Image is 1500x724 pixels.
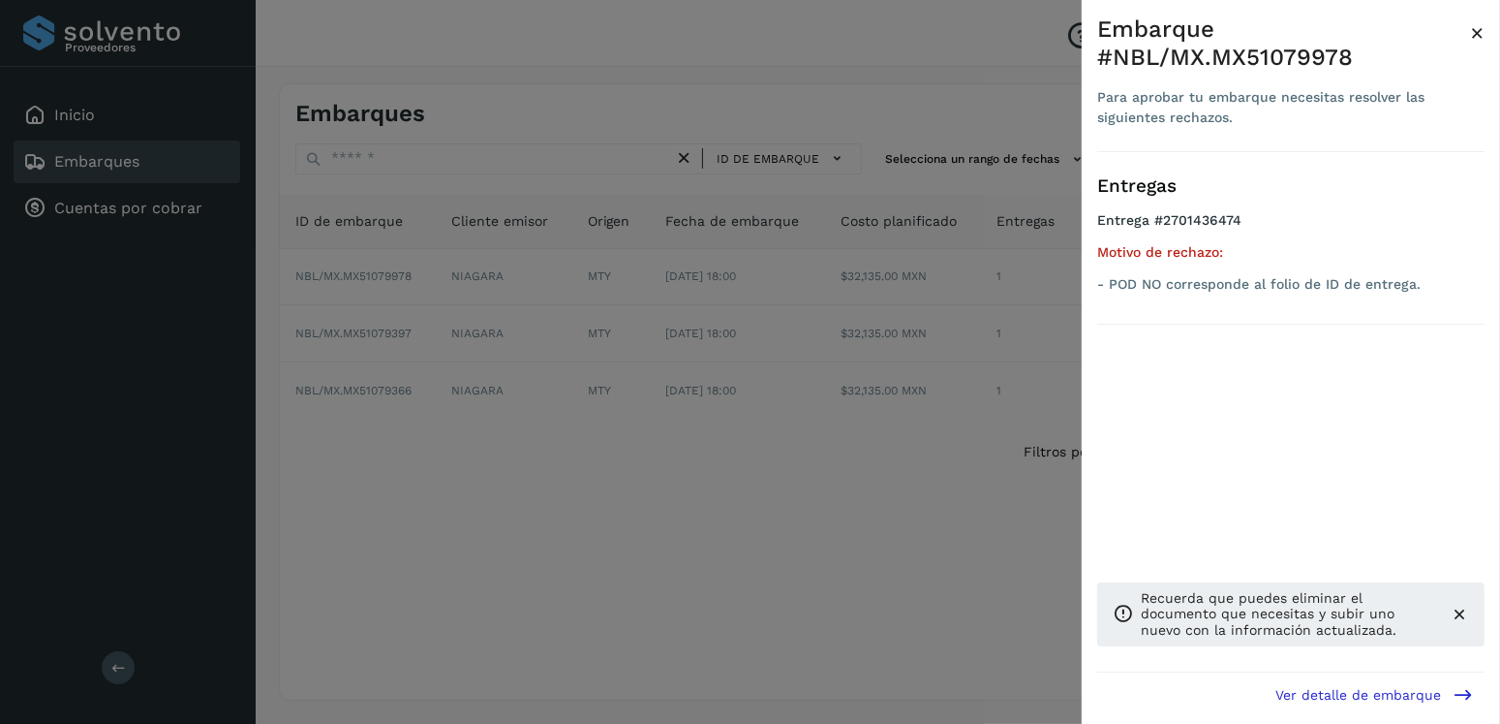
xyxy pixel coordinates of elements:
h4: Entrega #2701436474 [1097,212,1485,244]
div: Para aprobar tu embarque necesitas resolver las siguientes rechazos. [1097,87,1470,128]
span: × [1470,19,1485,47]
p: Recuerda que puedes eliminar el documento que necesitas y subir uno nuevo con la información actu... [1141,590,1434,639]
div: Embarque #NBL/MX.MX51079978 [1097,16,1470,72]
p: - POD NO corresponde al folio de ID de entrega. [1097,276,1485,293]
h3: Entregas [1097,175,1485,198]
h5: Motivo de rechazo: [1097,244,1485,261]
span: Ver detalle de embarque [1275,688,1441,702]
button: Close [1470,16,1485,50]
button: Ver detalle de embarque [1264,673,1485,716]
